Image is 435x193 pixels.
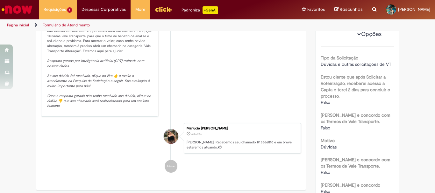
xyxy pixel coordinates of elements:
[44,6,66,13] span: Requisições
[321,169,330,175] span: Falso
[191,132,202,136] time: 25/09/2025 14:10:00
[164,129,178,144] div: Marlucia Rangel Feijoli
[321,61,391,67] span: Dúvidas e outras solicitações de VT
[203,6,218,14] p: +GenAi
[47,59,152,108] em: Resposta gerada por inteligência artificial (GPT) treinada com nossos dados. Se sua dúvida foi re...
[43,23,90,28] a: Formulário de Atendimento
[321,138,335,143] b: Motivo
[321,157,390,169] b: [PERSON_NAME] e concordo com os Termos de Vale Transporte.
[7,23,29,28] a: Página inicial
[5,19,285,31] ul: Trilhas de página
[321,100,330,105] span: Falso
[47,10,153,108] p: Para resolver a questão da recarga do vale transporte, é necessário verificar diretamente com a o...
[187,127,297,130] div: Marlucia [PERSON_NAME]
[41,123,301,154] li: Marlucia Rangel Feijoli
[334,7,363,13] a: Rascunhos
[187,140,297,150] p: [PERSON_NAME]! Recebemos seu chamado R13566810 e em breve estaremos atuando.
[307,6,325,13] span: Favoritos
[321,112,390,124] b: [PERSON_NAME] e concordo com os Termos de Vale Transporte.
[321,144,337,150] span: Dúvidas
[321,125,330,131] span: Falso
[321,74,390,99] b: Estou ciente que após Solicitar a Roteirização, receberei acesso a Capta e terei 2 dias para conc...
[1,3,33,16] img: ServiceNow
[398,7,430,12] span: [PERSON_NAME]
[340,6,363,12] span: Rascunhos
[135,6,145,13] span: More
[82,6,126,13] span: Despesas Corporativas
[155,4,172,14] img: click_logo_yellow_360x200.png
[321,182,380,188] b: [PERSON_NAME] e concordo
[191,132,202,136] span: 6d atrás
[321,55,358,61] b: Tipo da Solicitação
[182,6,218,14] div: Padroniza
[67,7,72,13] span: 1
